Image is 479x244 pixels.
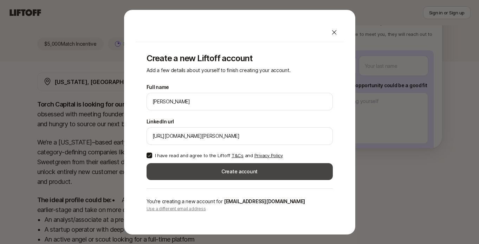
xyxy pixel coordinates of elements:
[147,163,333,180] button: Create account
[153,132,327,140] input: e.g. https://www.linkedin.com/in/melanie-perkins
[147,112,269,113] p: We'll use [PERSON_NAME] as your preferred name.
[224,198,305,204] span: [EMAIL_ADDRESS][DOMAIN_NAME]
[232,153,244,158] a: T&Cs
[147,153,152,158] button: I have read and agree to the Liftoff T&Cs and Privacy Policy
[147,206,333,212] p: Use a different email address
[147,66,333,75] p: Add a few details about yourself to finish creating your account.
[147,83,169,91] label: Full name
[153,97,327,106] input: e.g. Melanie Perkins
[147,53,333,63] p: Create a new Liftoff account
[254,153,283,158] a: Privacy Policy
[147,197,333,206] p: You're creating a new account for
[155,152,283,159] p: I have read and agree to the Liftoff and
[147,117,174,126] label: LinkedIn url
